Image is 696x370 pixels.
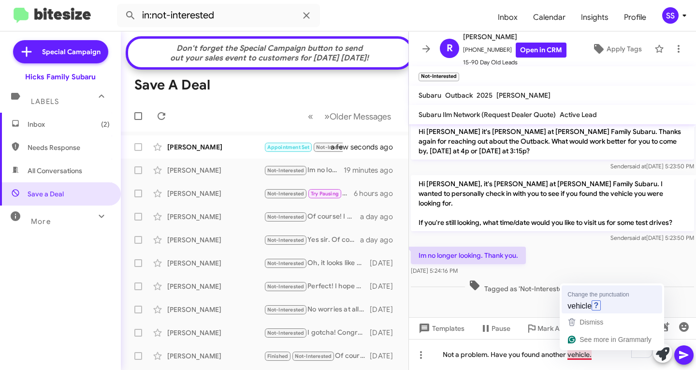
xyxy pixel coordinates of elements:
div: [DATE] [370,351,401,361]
span: Not-Interested [267,237,304,243]
span: Not-Interested [267,307,304,313]
div: [PERSON_NAME] [167,328,264,338]
span: Not-Interested [267,260,304,266]
div: Im no longer looking. Thank you. [264,165,344,176]
span: Not-Interested [267,330,304,336]
span: Subaru [419,91,441,100]
span: Tagged as 'Not-Interested' on [DATE] 5:24:18 PM [465,280,640,294]
div: 6 hours ago [354,189,401,198]
a: Inbox [490,3,525,31]
span: Inbox [28,119,110,129]
span: said at [629,234,646,241]
div: Oh, it looks like our system mistook your info. No worries. Do you have any friends or family tha... [264,258,370,269]
div: [PERSON_NAME] [167,189,264,198]
span: Not-Interested [267,283,304,290]
a: Insights [573,3,616,31]
span: Mark Active [537,320,575,337]
button: Previous [302,106,319,126]
div: Don't forget the Special Campaign button to send out your sales event to customers for [DATE] [DA... [133,44,406,63]
div: Of course! I will mark that in my notes! Keep us updated! [264,211,360,222]
span: Not-Interested [267,191,304,197]
button: Mark Active [518,320,583,337]
span: Outback [445,91,473,100]
small: Not-Interested [419,73,459,81]
div: [PERSON_NAME] [167,258,264,268]
span: (2) [101,119,110,129]
nav: Page navigation example [303,106,397,126]
div: [DATE] [370,328,401,338]
span: Pause [492,320,510,337]
span: 15-90 Day Old Leads [463,58,566,67]
button: SS [654,7,685,24]
h1: Save a Deal [134,77,210,93]
div: [PERSON_NAME] [167,281,264,291]
span: « [308,110,313,122]
span: Older Messages [330,111,391,122]
p: Hi [PERSON_NAME] it's [PERSON_NAME] at [PERSON_NAME] Family Subaru. Thanks again for reaching out... [411,123,694,160]
div: SS [662,7,679,24]
a: Calendar [525,3,573,31]
a: Profile [616,3,654,31]
button: Pause [472,320,518,337]
span: More [31,217,51,226]
span: Not-Interested [295,353,332,359]
span: Labels [31,97,59,106]
span: Active Lead [560,110,597,119]
input: Search [117,4,320,27]
span: Sender [DATE] 5:23:50 PM [610,234,694,241]
div: [PERSON_NAME] [167,235,264,245]
span: 2025 [477,91,493,100]
div: [DATE] [370,258,401,268]
span: Subaru Ilm Network (Request Dealer Quote) [419,110,556,119]
div: Yes [264,142,343,153]
div: Of course! [264,351,370,362]
span: Not-Interested [267,167,304,174]
div: [DATE] [370,281,401,291]
span: Sender [DATE] 5:23:50 PM [610,163,694,170]
div: [PERSON_NAME] [167,305,264,314]
div: Perfect! I hope you have a great rest of your day!! [264,281,370,292]
p: Im no longer looking. Thank you. [411,247,526,264]
span: [PERSON_NAME] [496,91,551,100]
span: said at [629,163,646,170]
a: Special Campaign [13,40,108,63]
span: All Conversations [28,166,82,176]
span: Not-Interested [316,144,353,150]
div: Hicks Family Subaru [25,72,96,82]
span: Templates [417,320,464,337]
div: a day ago [360,235,401,245]
button: Next [319,106,397,126]
div: [PERSON_NAME] [167,165,264,175]
a: Open in CRM [516,43,566,58]
button: Templates [409,320,472,337]
span: R [447,41,453,56]
div: a day ago [360,212,401,222]
span: Try Pausing [311,191,339,197]
span: [PHONE_NUMBER] [463,43,566,58]
div: a few seconds ago [343,142,401,152]
div: Yes sir. Of course! I hope you have a great rest of your day! [264,235,360,246]
span: » [324,110,330,122]
div: To enrich screen reader interactions, please activate Accessibility in Grammarly extension settings [409,339,696,370]
div: I gotcha! Congratulations! What did you end up pruchasing? [264,327,370,339]
div: [PERSON_NAME] [167,142,264,152]
span: [DATE] 5:24:16 PM [411,267,458,274]
div: Yes sir. Have you already purchased the other one? Or are you still interested in coming in to ch... [264,188,354,199]
span: Apply Tags [607,40,642,58]
p: Hi [PERSON_NAME], it's [PERSON_NAME] at [PERSON_NAME] Family Subaru. I wanted to personally check... [411,175,694,231]
span: Save a Deal [28,189,64,199]
span: Not-Interested [267,214,304,220]
div: 19 minutes ago [344,165,401,175]
div: No worries at all! Keep us in mind in case you would liek to discuss that and let anyone in your ... [264,304,370,315]
span: [PERSON_NAME] [463,31,566,43]
span: Finished [267,353,289,359]
span: Appointment Set [267,144,310,150]
button: Apply Tags [583,40,650,58]
div: [PERSON_NAME] [167,351,264,361]
div: [PERSON_NAME] [167,212,264,222]
div: [DATE] [370,305,401,314]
